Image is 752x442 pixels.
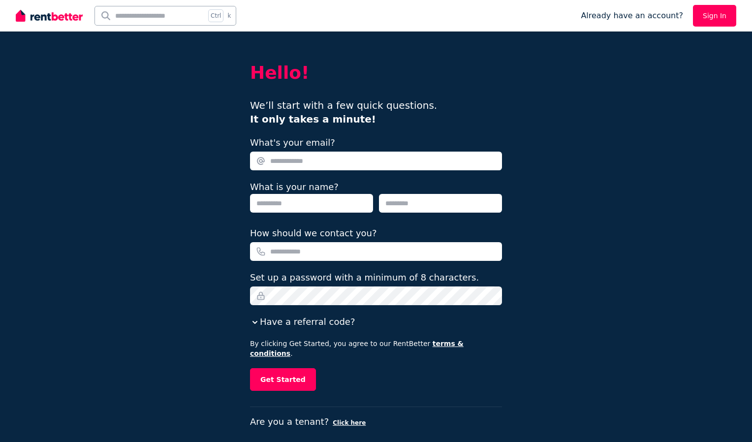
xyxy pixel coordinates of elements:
[250,368,316,391] button: Get Started
[693,5,736,27] a: Sign In
[250,415,502,429] p: Are you a tenant?
[227,12,231,20] span: k
[250,339,502,358] p: By clicking Get Started, you agree to our RentBetter .
[250,226,377,240] label: How should we contact you?
[16,8,83,23] img: RentBetter
[250,63,502,83] h2: Hello!
[250,113,376,125] b: It only takes a minute!
[333,419,366,427] button: Click here
[250,182,339,192] label: What is your name?
[250,315,355,329] button: Have a referral code?
[250,99,437,125] span: We’ll start with a few quick questions.
[581,10,683,22] span: Already have an account?
[250,136,335,150] label: What's your email?
[208,9,223,22] span: Ctrl
[250,271,479,284] label: Set up a password with a minimum of 8 characters.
